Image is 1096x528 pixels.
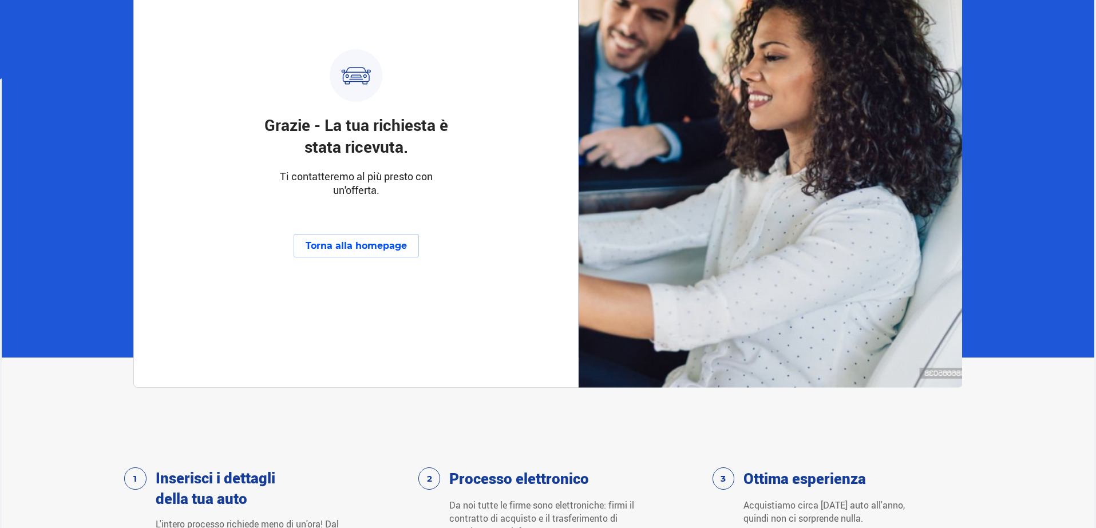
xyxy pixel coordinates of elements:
font: Acquistiamo circa [DATE] auto all'anno, quindi non ci sorprende nulla. [743,499,905,525]
button: Torna alla homepage [294,234,419,257]
font: Grazie - La tua richiesta è stata ricevuta. [264,114,448,157]
font: Inserisci i dettagli della tua auto [156,467,275,509]
button: Apri l'interfaccia della chat LiveChat [9,5,43,39]
font: Ottima esperienza [743,468,866,489]
font: Ti contatteremo al più presto con un'offerta. [280,169,433,197]
font: Processo elettronico [449,468,589,489]
font: Torna alla homepage [306,240,407,251]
